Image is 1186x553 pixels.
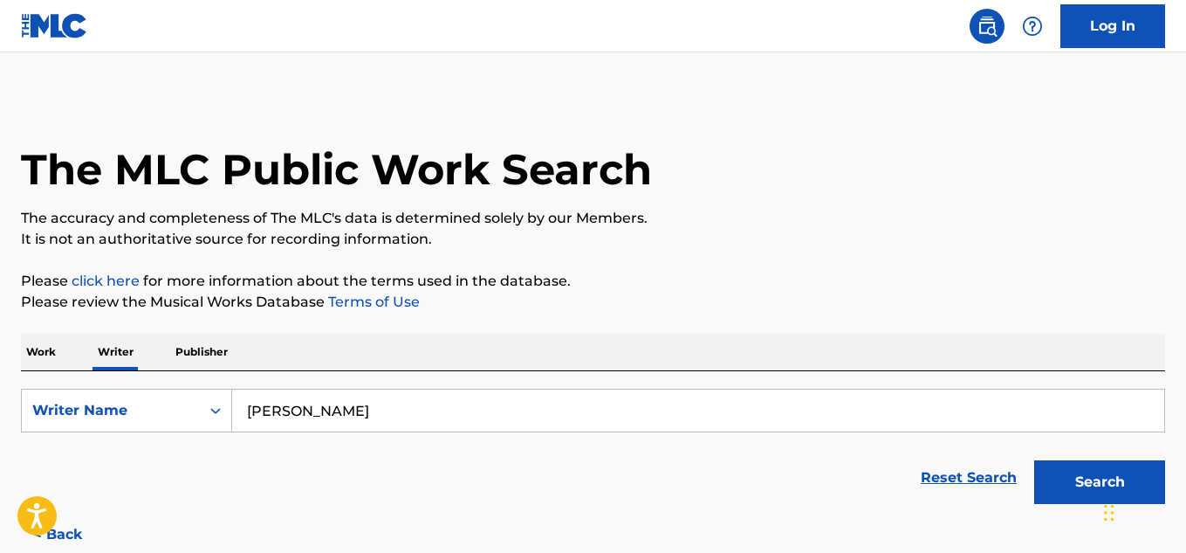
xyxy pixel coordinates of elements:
[21,292,1165,313] p: Please review the Musical Works Database
[970,9,1004,44] a: Public Search
[32,400,189,421] div: Writer Name
[72,273,140,289] a: click here
[1022,16,1043,37] img: help
[93,334,139,370] p: Writer
[21,389,1165,513] form: Search Form
[1060,4,1165,48] a: Log In
[21,334,61,370] p: Work
[1104,487,1114,539] div: Arrastrar
[21,208,1165,229] p: The accuracy and completeness of The MLC's data is determined solely by our Members.
[1034,460,1165,504] button: Search
[912,459,1025,497] a: Reset Search
[325,294,420,310] a: Terms of Use
[977,16,997,37] img: search
[21,271,1165,292] p: Please for more information about the terms used in the database.
[21,143,652,196] h1: The MLC Public Work Search
[1015,9,1050,44] div: Help
[1099,469,1186,553] div: Widget de chat
[170,334,233,370] p: Publisher
[21,229,1165,250] p: It is not an authoritative source for recording information.
[21,13,88,38] img: MLC Logo
[1099,469,1186,553] iframe: Chat Widget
